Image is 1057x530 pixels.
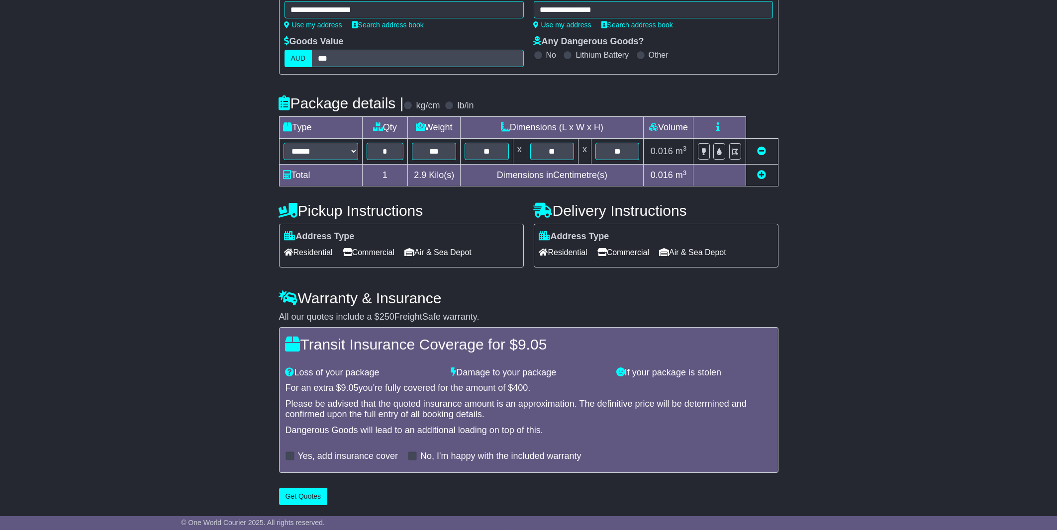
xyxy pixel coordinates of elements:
span: Air & Sea Depot [659,245,726,260]
label: Any Dangerous Goods? [534,36,644,47]
span: m [675,146,687,156]
a: Add new item [758,170,767,180]
span: 0.016 [651,170,673,180]
a: Remove this item [758,146,767,156]
h4: Pickup Instructions [279,202,524,219]
span: 9.05 [518,336,547,353]
span: 2.9 [414,170,426,180]
label: No, I'm happy with the included warranty [420,451,581,462]
label: lb/in [457,100,474,111]
td: Type [279,117,362,139]
div: For an extra $ you're fully covered for the amount of $ . [286,383,772,394]
label: No [546,50,556,60]
span: 0.016 [651,146,673,156]
label: Goods Value [285,36,344,47]
td: Weight [408,117,461,139]
div: Please be advised that the quoted insurance amount is an approximation. The definitive price will... [286,399,772,420]
div: All our quotes include a $ FreightSafe warranty. [279,312,778,323]
td: x [513,139,526,165]
td: Dimensions (L x W x H) [461,117,644,139]
td: x [578,139,591,165]
span: Air & Sea Depot [404,245,472,260]
h4: Transit Insurance Coverage for $ [286,336,772,353]
div: If your package is stolen [611,367,777,378]
label: kg/cm [416,100,440,111]
span: 400 [513,383,528,393]
h4: Package details | [279,95,404,111]
span: Commercial [343,245,394,260]
td: Kilo(s) [408,165,461,186]
sup: 3 [683,145,687,152]
span: © One World Courier 2025. All rights reserved. [181,519,325,527]
td: Dimensions in Centimetre(s) [461,165,644,186]
div: Damage to your package [446,367,611,378]
label: Address Type [285,231,355,242]
td: Volume [644,117,693,139]
td: Total [279,165,362,186]
td: 1 [362,165,408,186]
a: Search address book [601,21,673,29]
label: Lithium Battery [576,50,629,60]
div: Dangerous Goods will lead to an additional loading on top of this. [286,425,772,436]
button: Get Quotes [279,488,328,505]
label: AUD [285,50,312,67]
a: Use my address [285,21,342,29]
a: Search address book [352,21,424,29]
a: Use my address [534,21,591,29]
span: 250 [380,312,394,322]
span: Residential [285,245,333,260]
span: Commercial [597,245,649,260]
span: Residential [539,245,587,260]
sup: 3 [683,169,687,177]
span: m [675,170,687,180]
label: Other [649,50,669,60]
h4: Delivery Instructions [534,202,778,219]
label: Address Type [539,231,609,242]
div: Loss of your package [281,367,446,378]
h4: Warranty & Insurance [279,290,778,306]
td: Qty [362,117,408,139]
span: 9.05 [341,383,359,393]
label: Yes, add insurance cover [298,451,398,462]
